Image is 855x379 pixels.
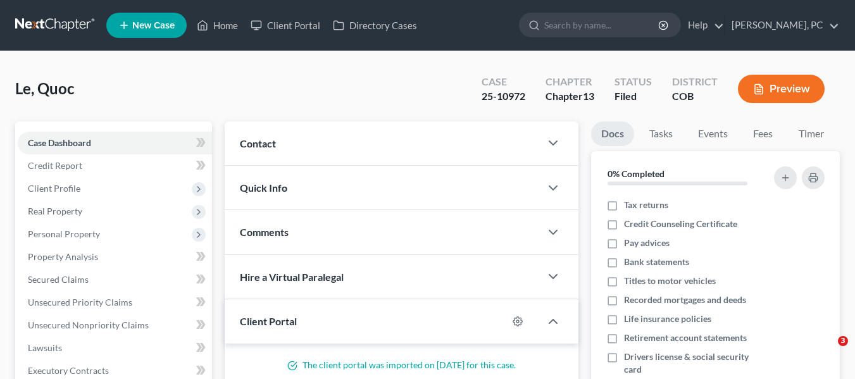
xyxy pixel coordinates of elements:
[28,251,98,262] span: Property Analysis
[624,218,737,230] span: Credit Counseling Certificate
[482,89,525,104] div: 25-10972
[240,137,276,149] span: Contact
[190,14,244,37] a: Home
[672,75,718,89] div: District
[28,160,82,171] span: Credit Report
[624,294,746,306] span: Recorded mortgages and deeds
[624,237,670,249] span: Pay advices
[591,121,634,146] a: Docs
[615,89,652,104] div: Filed
[18,291,212,314] a: Unsecured Priority Claims
[240,226,289,238] span: Comments
[624,313,711,325] span: Life insurance policies
[725,14,839,37] a: [PERSON_NAME], PC
[28,320,149,330] span: Unsecured Nonpriority Claims
[18,154,212,177] a: Credit Report
[482,75,525,89] div: Case
[546,89,594,104] div: Chapter
[18,268,212,291] a: Secured Claims
[624,275,716,287] span: Titles to motor vehicles
[624,351,767,376] span: Drivers license & social security card
[28,297,132,308] span: Unsecured Priority Claims
[28,228,100,239] span: Personal Property
[672,89,718,104] div: COB
[789,121,834,146] a: Timer
[608,168,665,179] strong: 0% Completed
[28,206,82,216] span: Real Property
[132,21,175,30] span: New Case
[240,182,287,194] span: Quick Info
[688,121,738,146] a: Events
[244,14,327,37] a: Client Portal
[28,365,109,376] span: Executory Contracts
[583,90,594,102] span: 13
[624,332,747,344] span: Retirement account statements
[28,342,62,353] span: Lawsuits
[240,359,563,371] p: The client portal was imported on [DATE] for this case.
[743,121,783,146] a: Fees
[18,314,212,337] a: Unsecured Nonpriority Claims
[240,315,297,327] span: Client Portal
[546,75,594,89] div: Chapter
[18,132,212,154] a: Case Dashboard
[240,271,344,283] span: Hire a Virtual Paralegal
[28,274,89,285] span: Secured Claims
[812,336,842,366] iframe: Intercom live chat
[738,75,825,103] button: Preview
[639,121,683,146] a: Tasks
[15,79,74,97] span: Le, Quoc
[28,137,91,148] span: Case Dashboard
[18,245,212,268] a: Property Analysis
[18,337,212,359] a: Lawsuits
[838,336,848,346] span: 3
[624,256,689,268] span: Bank statements
[615,75,652,89] div: Status
[28,183,80,194] span: Client Profile
[624,199,668,211] span: Tax returns
[327,14,423,37] a: Directory Cases
[544,13,660,37] input: Search by name...
[682,14,724,37] a: Help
